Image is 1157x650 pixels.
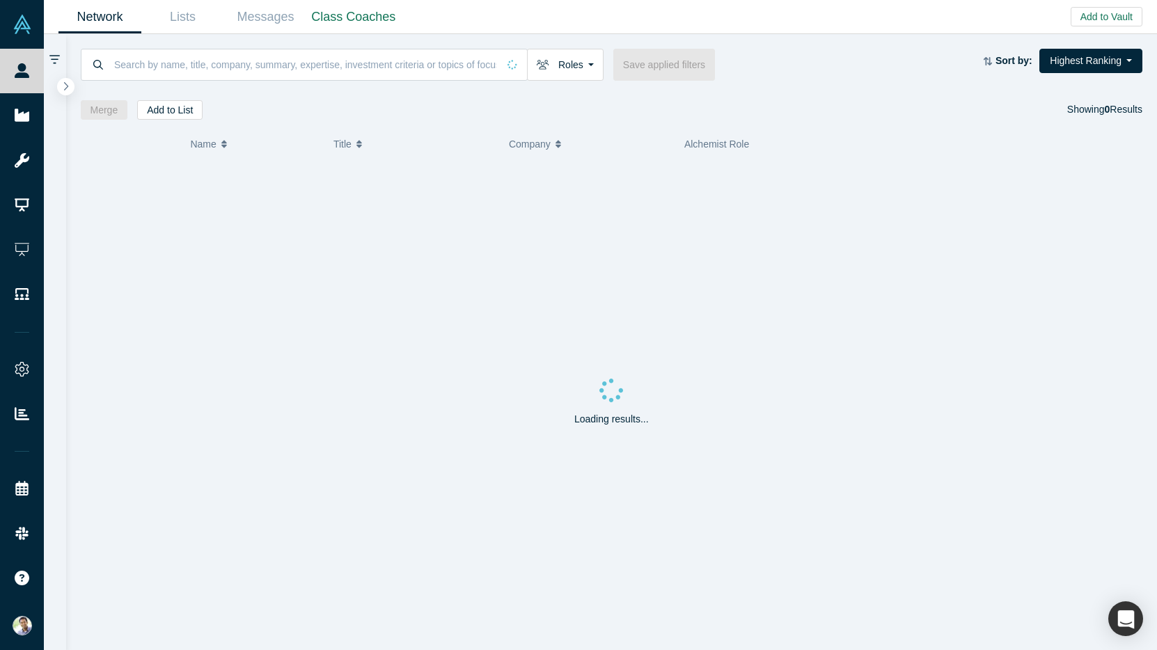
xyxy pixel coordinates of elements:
span: Title [333,129,352,159]
button: Company [509,129,670,159]
button: Roles [527,49,604,81]
button: Highest Ranking [1039,49,1142,73]
strong: 0 [1105,104,1110,115]
a: Class Coaches [307,1,400,33]
span: Company [509,129,551,159]
img: Alchemist Vault Logo [13,15,32,34]
span: Alchemist Role [684,138,749,150]
a: Lists [141,1,224,33]
a: Messages [224,1,307,33]
button: Save applied filters [613,49,715,81]
button: Add to Vault [1071,7,1142,26]
img: Ravi Belani's Account [13,616,32,635]
input: Search by name, title, company, summary, expertise, investment criteria or topics of focus [113,48,498,81]
button: Add to List [137,100,203,120]
button: Name [190,129,319,159]
div: Showing [1067,100,1142,120]
span: Name [190,129,216,159]
p: Loading results... [574,412,649,427]
button: Merge [81,100,128,120]
a: Network [58,1,141,33]
span: Results [1105,104,1142,115]
strong: Sort by: [995,55,1032,66]
button: Title [333,129,494,159]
